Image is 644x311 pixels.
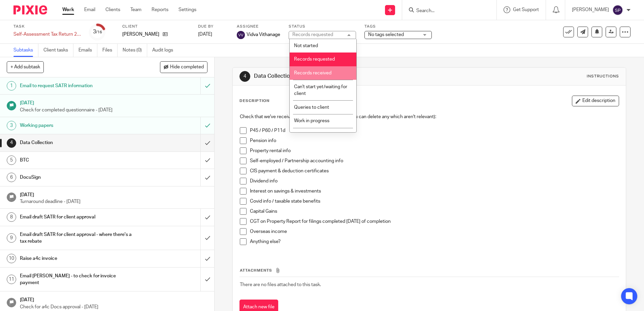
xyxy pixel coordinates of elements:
[20,138,136,148] h1: Data Collection
[20,107,208,113] p: Check for completed questionnaire - [DATE]
[78,44,97,57] a: Emails
[237,24,280,29] label: Assignee
[20,81,136,91] h1: Email to request SATR information
[122,24,190,29] label: Client
[250,147,618,154] p: Property rental info
[240,113,618,120] p: Check that we've received the required information (you can delete any which aren't relevant):
[289,24,356,29] label: Status
[587,74,619,79] div: Instructions
[292,32,333,37] div: Records requested
[179,6,196,13] a: Settings
[20,155,136,165] h1: BTC
[13,5,47,14] img: Pixie
[96,30,102,34] small: /16
[20,230,136,247] h1: Email draft SATR for client approval - where there's a tax rebate
[20,198,208,205] p: Turnaround deadline - [DATE]
[250,168,618,174] p: CIS payment & deduction certificates
[20,271,136,288] h1: Email [PERSON_NAME] - to check for invoice payment
[250,158,618,164] p: Self-employed / Partnership accounting info
[20,172,136,182] h1: DocuSign
[7,173,16,182] div: 6
[13,44,38,57] a: Subtasks
[294,118,329,123] span: Work in progress
[572,96,619,106] button: Edit description
[102,44,118,57] a: Files
[130,6,141,13] a: Team
[7,155,16,165] div: 5
[13,24,81,29] label: Task
[240,282,321,287] span: There are no files attached to this task.
[250,208,618,215] p: Capital Gains
[250,178,618,184] p: Dividend info
[84,6,95,13] a: Email
[250,127,618,134] p: P45 / P60 / P11d
[237,31,245,39] img: svg%3E
[247,31,280,38] span: Vidva Vithanage
[239,71,250,82] div: 4
[198,24,228,29] label: Due by
[294,105,329,110] span: Queries to client
[7,275,16,284] div: 11
[250,188,618,195] p: Interest on savings & investments
[294,57,335,62] span: Records requested
[152,44,178,57] a: Audit logs
[20,212,136,222] h1: Email draft SATR for client approval
[513,7,539,12] span: Get Support
[239,98,269,104] p: Description
[572,6,609,13] p: [PERSON_NAME]
[294,71,331,75] span: Records received
[250,198,618,205] p: Covid info / taxable state benefits
[240,269,272,272] span: Attachments
[250,218,618,225] p: CGT on Property Report for filings completed [DATE] of completion
[250,137,618,144] p: Pension info
[13,31,81,38] div: Self-Assessment Tax Return 2025
[7,81,16,91] div: 1
[105,6,120,13] a: Clients
[170,65,204,70] span: Hide completed
[20,304,208,310] p: Check for a4c Docs approval - [DATE]
[612,5,623,15] img: svg%3E
[7,233,16,243] div: 9
[7,212,16,222] div: 8
[43,44,73,57] a: Client tasks
[20,253,136,264] h1: Raise a4c invoice
[7,138,16,148] div: 4
[7,121,16,130] div: 3
[7,61,44,73] button: + Add subtask
[368,32,404,37] span: No tags selected
[294,84,347,96] span: Can't start yet/waiting for client
[123,44,147,57] a: Notes (0)
[20,295,208,303] h1: [DATE]
[198,32,212,37] span: [DATE]
[62,6,74,13] a: Work
[20,190,208,198] h1: [DATE]
[160,61,207,73] button: Hide completed
[20,120,136,131] h1: Working papers
[20,98,208,106] h1: [DATE]
[254,73,444,80] h1: Data Collection
[416,8,476,14] input: Search
[122,31,159,38] p: [PERSON_NAME]
[364,24,432,29] label: Tags
[7,254,16,263] div: 10
[93,28,102,36] div: 3
[152,6,168,13] a: Reports
[250,228,618,235] p: Overseas income
[294,43,318,48] span: Not started
[250,238,618,245] p: Anything else?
